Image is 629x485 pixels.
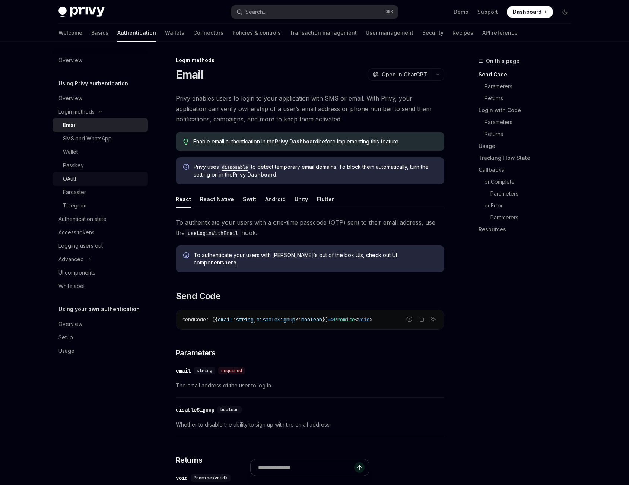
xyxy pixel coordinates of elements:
[58,333,73,342] div: Setup
[176,93,444,124] span: Privy enables users to login to your application with SMS or email. With Privy, your application ...
[233,171,276,178] a: Privy Dashboard
[58,228,95,237] div: Access tokens
[176,367,191,374] div: email
[176,68,203,81] h1: Email
[236,316,254,323] span: string
[295,190,308,208] div: Unity
[479,164,577,176] a: Callbacks
[206,316,218,323] span: : ({
[117,24,156,42] a: Authentication
[183,139,188,145] svg: Tip
[176,455,203,465] span: Returns
[559,6,571,18] button: Toggle dark mode
[91,24,108,42] a: Basics
[243,190,256,208] div: Swift
[322,316,328,323] span: })
[507,6,553,18] a: Dashboard
[176,57,444,64] div: Login methods
[176,420,444,429] span: Whether to disable the ability to sign up with the email address.
[295,316,301,323] span: ?:
[176,190,191,208] div: React
[53,266,148,279] a: UI components
[53,159,148,172] a: Passkey
[290,24,357,42] a: Transaction management
[53,331,148,344] a: Setup
[479,224,577,235] a: Resources
[328,316,334,323] span: =>
[382,71,427,78] span: Open in ChatGPT
[218,367,245,374] div: required
[58,268,95,277] div: UI components
[58,107,95,116] div: Login methods
[182,316,206,323] span: sendCode
[58,241,103,250] div: Logging users out
[58,215,107,224] div: Authentication state
[479,140,577,152] a: Usage
[386,9,394,15] span: ⌘ K
[477,8,498,16] a: Support
[63,201,86,210] div: Telegram
[176,217,444,238] span: To authenticate your users with a one-time passcode (OTP) sent to their email address, use the hook.
[366,24,413,42] a: User management
[58,7,105,17] img: dark logo
[53,172,148,186] a: OAuth
[245,7,266,16] div: Search...
[53,253,148,266] button: Toggle Advanced section
[194,251,437,266] span: To authenticate your users with [PERSON_NAME]’s out of the box UIs, check out UI components .
[479,116,577,128] a: Parameters
[176,406,215,413] div: disableSignup
[219,164,251,171] code: disposable
[232,24,281,42] a: Policies & controls
[53,239,148,253] a: Logging users out
[479,200,577,212] a: onError
[53,199,148,212] a: Telegram
[486,57,520,66] span: On this page
[58,79,128,88] h5: Using Privy authentication
[218,316,233,323] span: email
[58,320,82,329] div: Overview
[53,145,148,159] a: Wallet
[317,190,334,208] div: Flutter
[404,314,414,324] button: Report incorrect code
[354,462,365,473] button: Send message
[58,56,82,65] div: Overview
[63,121,77,130] div: Email
[183,252,191,260] svg: Info
[416,314,426,324] button: Copy the contents from the code block
[165,24,184,42] a: Wallets
[479,212,577,224] a: Parameters
[58,282,85,291] div: Whitelabel
[53,212,148,226] a: Authentication state
[176,290,221,302] span: Send Code
[275,138,318,145] a: Privy Dashboard
[479,128,577,140] a: Returns
[53,92,148,105] a: Overview
[454,8,468,16] a: Demo
[370,316,373,323] span: >
[452,24,473,42] a: Recipes
[176,348,216,358] span: Parameters
[58,24,82,42] a: Welcome
[58,94,82,103] div: Overview
[58,255,84,264] div: Advanced
[254,316,257,323] span: ,
[479,80,577,92] a: Parameters
[258,459,354,476] input: Ask a question...
[358,316,370,323] span: void
[479,152,577,164] a: Tracking Flow State
[53,132,148,145] a: SMS and WhatsApp
[257,316,295,323] span: disableSignup
[183,164,191,171] svg: Info
[513,8,541,16] span: Dashboard
[219,164,251,170] a: disposable
[53,279,148,293] a: Whitelabel
[63,134,112,143] div: SMS and WhatsApp
[53,118,148,132] a: Email
[53,186,148,199] a: Farcaster
[301,316,322,323] span: boolean
[479,188,577,200] a: Parameters
[63,148,78,156] div: Wallet
[231,5,398,19] button: Open search
[224,259,236,266] a: here
[482,24,518,42] a: API reference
